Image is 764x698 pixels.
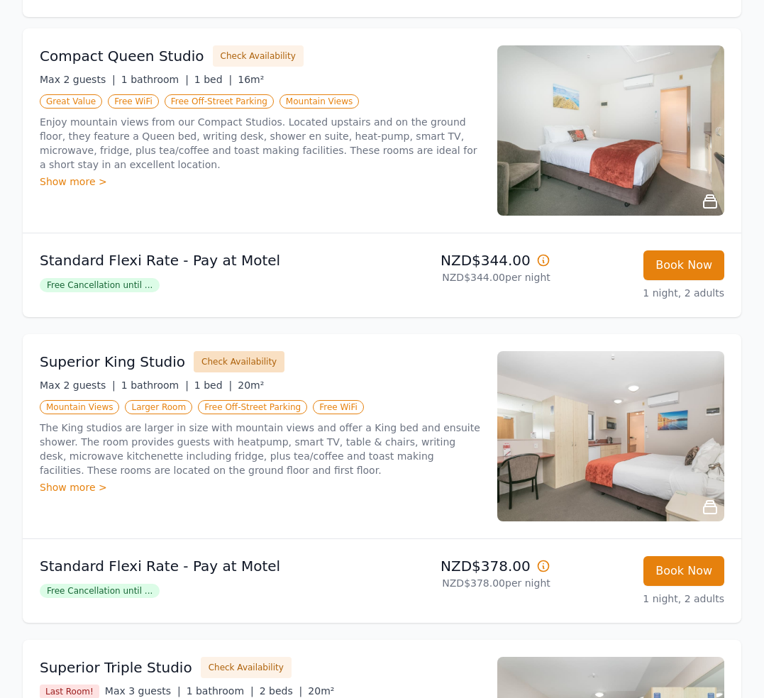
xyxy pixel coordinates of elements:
span: Max 2 guests | [40,74,116,85]
span: 20m² [308,685,334,697]
span: 1 bed | [194,380,232,391]
span: 2 beds | [260,685,303,697]
button: Book Now [643,250,724,280]
span: Free Cancellation until ... [40,584,160,598]
p: 1 night, 2 adults [562,592,724,606]
span: Free WiFi [108,94,159,109]
span: 1 bathroom | [121,380,189,391]
span: 20m² [238,380,264,391]
h3: Superior King Studio [40,352,185,372]
p: The King studios are larger in size with mountain views and offer a King bed and ensuite shower. ... [40,421,480,477]
span: Mountain Views [40,400,119,414]
span: Larger Room [125,400,192,414]
div: Show more > [40,480,480,494]
p: 1 night, 2 adults [562,286,724,300]
button: Book Now [643,556,724,586]
span: Free Cancellation until ... [40,278,160,292]
span: 1 bed | [194,74,232,85]
span: Great Value [40,94,102,109]
h3: Compact Queen Studio [40,46,204,66]
span: 16m² [238,74,264,85]
p: Standard Flexi Rate - Pay at Motel [40,250,377,270]
span: Mountain Views [279,94,359,109]
div: Show more > [40,174,480,189]
span: 1 bathroom | [121,74,189,85]
p: NZD$344.00 [388,250,550,270]
span: Max 2 guests | [40,380,116,391]
p: Standard Flexi Rate - Pay at Motel [40,556,377,576]
p: NZD$378.00 per night [388,576,550,590]
button: Check Availability [201,657,292,678]
button: Check Availability [194,351,284,372]
h3: Superior Triple Studio [40,658,192,677]
p: Enjoy mountain views from our Compact Studios. Located upstairs and on the ground floor, they fea... [40,115,480,172]
span: Free WiFi [313,400,364,414]
span: Free Off-Street Parking [165,94,274,109]
span: Free Off-Street Parking [198,400,307,414]
p: NZD$378.00 [388,556,550,576]
button: Check Availability [213,45,304,67]
span: 1 bathroom | [187,685,254,697]
p: NZD$344.00 per night [388,270,550,284]
span: Max 3 guests | [105,685,181,697]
